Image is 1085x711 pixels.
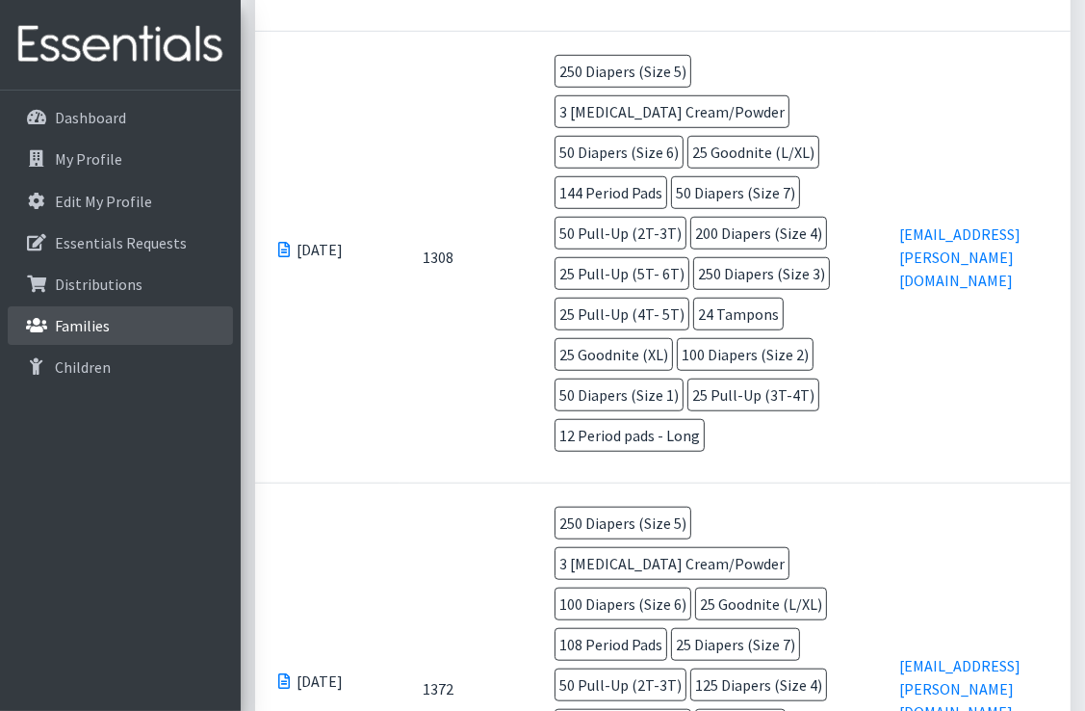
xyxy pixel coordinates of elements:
p: My Profile [55,149,122,169]
span: 3 [MEDICAL_DATA] Cream/Powder [555,547,789,580]
span: 250 Diapers (Size 5) [555,55,691,88]
span: 12 Period pads - Long [555,419,705,452]
span: 250 Diapers (Size 5) [555,507,691,540]
span: 25 Pull-Up (3T-4T) [687,379,819,411]
span: 25 Diapers (Size 7) [671,628,800,661]
span: [DATE] [297,238,343,261]
span: 100 Diapers (Size 6) [555,588,691,620]
a: Children [8,348,233,386]
p: Children [55,357,111,377]
span: 3 [MEDICAL_DATA] Cream/Powder [555,95,789,128]
td: 1308 [400,32,531,484]
span: 108 Period Pads [555,628,667,661]
span: [DATE] [297,670,343,693]
span: 50 Diapers (Size 6) [555,136,684,169]
a: Families [8,306,233,345]
a: Distributions [8,265,233,303]
span: 50 Pull-Up (2T-3T) [555,669,686,701]
a: [EMAIL_ADDRESS][PERSON_NAME][DOMAIN_NAME] [900,224,1021,290]
span: 250 Diapers (Size 3) [693,257,830,290]
p: Dashboard [55,108,126,127]
span: 25 Goodnite (L/XL) [695,588,827,620]
p: Essentials Requests [55,233,187,252]
span: 24 Tampons [693,298,784,330]
span: 50 Pull-Up (2T-3T) [555,217,686,250]
img: HumanEssentials [8,13,233,77]
p: Edit My Profile [55,192,152,211]
span: 25 Pull-Up (4T- 5T) [555,298,689,330]
span: 144 Period Pads [555,176,667,209]
span: 25 Goodnite (XL) [555,338,673,371]
span: 125 Diapers (Size 4) [690,669,827,701]
span: 100 Diapers (Size 2) [677,338,814,371]
a: Edit My Profile [8,182,233,221]
p: Distributions [55,275,142,294]
a: Essentials Requests [8,224,233,262]
a: My Profile [8,140,233,178]
span: 25 Pull-Up (5T- 6T) [555,257,689,290]
a: Dashboard [8,98,233,137]
span: 200 Diapers (Size 4) [690,217,827,250]
p: Families [55,316,110,335]
span: 25 Goodnite (L/XL) [687,136,819,169]
span: 50 Diapers (Size 1) [555,379,684,411]
span: 50 Diapers (Size 7) [671,176,800,209]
